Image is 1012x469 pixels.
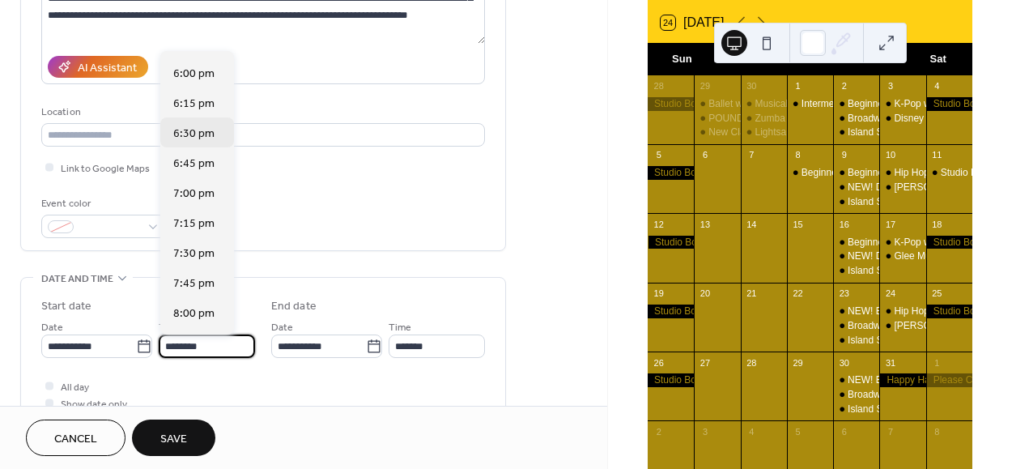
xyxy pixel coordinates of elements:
[833,126,879,139] div: Island Stretch with Laura
[833,373,879,387] div: NEW! Beginner Contemporary with Alyssa
[173,96,215,113] span: 6:15 pm
[699,425,711,437] div: 3
[746,80,758,92] div: 30
[926,97,972,111] div: Studio Booked
[926,305,972,318] div: Studio Booked
[926,166,972,180] div: Studio K Night Out at the Cheesecake Factory!
[41,195,163,212] div: Event color
[704,43,746,75] div: Mon
[173,215,215,232] span: 7:15 pm
[653,425,665,437] div: 2
[173,305,215,322] span: 8:00 pm
[653,356,665,369] div: 26
[699,288,711,300] div: 20
[833,388,879,402] div: Broadway Burn with Liz
[879,97,925,111] div: K-Pop with Quintin
[48,56,148,78] button: AI Assistant
[792,356,804,369] div: 29
[173,126,215,143] span: 6:30 pm
[833,249,879,263] div: NEW! Dance Technique with Julianna
[838,356,850,369] div: 30
[931,218,943,230] div: 18
[26,420,125,456] button: Cancel
[655,11,729,34] button: 24[DATE]
[699,356,711,369] div: 27
[879,181,925,194] div: Taylor Swift "Life of a Showgirl" Workshop with Jeanette Hiyama!
[708,97,836,111] div: Ballet with [PERSON_NAME]
[661,43,704,75] div: Sun
[792,425,804,437] div: 5
[653,288,665,300] div: 19
[271,319,293,336] span: Date
[833,319,879,333] div: Broadway Burn with Liz
[838,425,850,437] div: 6
[708,126,971,139] div: New Class! Lyrical Broadway Ballads with [PERSON_NAME]
[653,149,665,161] div: 5
[787,97,833,111] div: Intermediate Broadway Tap with Amanda
[41,271,113,288] span: Date and time
[926,373,972,387] div: Please Check Back for Full October Schedule!
[653,80,665,92] div: 28
[132,420,215,456] button: Save
[61,396,127,413] span: Show date only
[879,166,925,180] div: Hip Hop with Quintin
[838,218,850,230] div: 16
[746,218,758,230] div: 14
[833,305,879,318] div: NEW! Beginner Broadway Jazz with Lex
[648,305,694,318] div: Studio Booked
[173,156,215,173] span: 6:45 pm
[741,112,787,126] div: Zumba with Miguel
[755,112,888,126] div: Zumba with [PERSON_NAME]
[653,218,665,230] div: 12
[833,236,879,249] div: Beginner Musical Theater with Alyssa
[699,218,711,230] div: 13
[833,195,879,209] div: Island Stretch with Erica
[848,195,1010,209] div: Island Stretch with [PERSON_NAME]
[746,425,758,437] div: 4
[792,80,804,92] div: 1
[879,305,925,318] div: Hip Hop with Quintin
[931,425,943,437] div: 8
[833,97,879,111] div: Beginner Jazz with Julianna
[879,249,925,263] div: Glee Musical Theater Workshop with Lex Dixon!
[848,97,1012,111] div: Beginner Jazz with [PERSON_NAME]
[694,97,740,111] div: Ballet with Jeanette
[41,104,482,121] div: Location
[833,166,879,180] div: Beginner Disney Lyrical with Julianna
[879,236,925,249] div: K-Pop with Quintin
[926,236,972,249] div: Studio Booked
[884,356,896,369] div: 31
[746,149,758,161] div: 7
[389,319,411,336] span: Time
[848,126,1010,139] div: Island Stretch with [PERSON_NAME]
[160,431,187,448] span: Save
[931,149,943,161] div: 11
[699,80,711,92] div: 29
[884,149,896,161] div: 10
[648,236,694,249] div: Studio Booked
[694,126,740,139] div: New Class! Lyrical Broadway Ballads with Jeanette
[931,356,943,369] div: 1
[699,149,711,161] div: 6
[833,403,879,416] div: Island Stretch with Laura
[931,288,943,300] div: 25
[848,334,1010,347] div: Island Stretch with [PERSON_NAME]
[879,373,925,387] div: Happy Halloween!
[833,264,879,278] div: Island Stretch with Laura
[833,181,879,194] div: NEW! Dance Technique with Julianna
[159,319,181,336] span: Time
[884,288,896,300] div: 24
[931,80,943,92] div: 4
[838,80,850,92] div: 2
[884,425,896,437] div: 7
[648,166,694,180] div: Studio Booked
[61,379,89,396] span: All day
[787,166,833,180] div: Beginner Broadway Tap with Martina
[78,60,137,77] div: AI Assistant
[741,126,787,139] div: Lightsaber Technique with Mandy
[755,97,927,111] div: Musical Theater with [PERSON_NAME]
[173,185,215,203] span: 7:00 pm
[54,431,97,448] span: Cancel
[648,373,694,387] div: Studio Booked
[694,112,740,126] div: POUND with Aileen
